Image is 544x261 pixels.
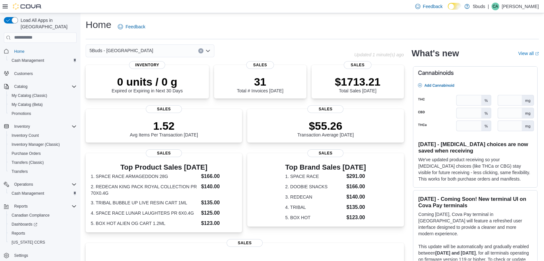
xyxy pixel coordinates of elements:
span: My Catalog (Beta) [9,101,77,108]
dt: 4. TRIBAL [285,204,344,210]
span: Washington CCRS [9,238,77,246]
a: Purchase Orders [9,150,43,157]
span: Sales [344,61,371,69]
span: Inventory Count [9,132,77,139]
span: Customers [12,70,77,78]
span: 5Buds - [GEOGRAPHIC_DATA] [89,47,153,54]
button: [US_STATE] CCRS [6,238,79,247]
button: Catalog [1,82,79,91]
p: [PERSON_NAME] [502,3,539,10]
p: $1713.21 [335,75,380,88]
a: Cash Management [9,190,47,197]
button: Customers [1,69,79,78]
dt: 5. BOX HOT ALIEN OG CART 1.2ML [91,220,199,227]
span: Promotions [12,111,31,116]
span: Customers [14,71,33,76]
span: Transfers [12,169,28,174]
button: Open list of options [205,48,211,53]
div: Avg Items Per Transaction [DATE] [130,119,198,137]
a: My Catalog (Classic) [9,92,50,99]
a: Inventory Manager (Classic) [9,141,62,148]
a: Cash Management [9,57,47,64]
p: 5buds [473,3,485,10]
span: Canadian Compliance [9,211,77,219]
h2: What's new [412,48,459,59]
a: Transfers [9,168,30,175]
span: Inventory [14,124,30,129]
span: Sales [146,105,182,113]
p: $55.26 [297,119,354,132]
span: Canadian Compliance [12,213,50,218]
span: My Catalog (Classic) [12,93,47,98]
dd: $166.00 [201,172,237,180]
h3: Top Product Sales [DATE] [91,163,237,171]
span: Operations [14,182,33,187]
svg: External link [535,52,539,56]
button: Operations [1,180,79,189]
button: Inventory Count [6,131,79,140]
button: Purchase Orders [6,149,79,158]
dt: 1. SPACE RACE ARMAGEDDON 28G [91,173,199,180]
span: Inventory Manager (Classic) [12,142,60,147]
dd: $125.00 [201,209,237,217]
p: 1.52 [130,119,198,132]
span: Inventory Manager (Classic) [9,141,77,148]
button: Inventory Manager (Classic) [6,140,79,149]
span: Reports [12,202,77,210]
span: Transfers [9,168,77,175]
dt: 5. BOX HOT [285,214,344,221]
dd: $135.00 [346,203,366,211]
span: Home [14,49,24,54]
h3: [DATE] - [MEDICAL_DATA] choices are now saved when receiving [418,141,532,154]
dt: 3. TRIBAL BUBBLE UP LIVE RESIN CART 1ML [91,200,199,206]
span: Reports [12,231,25,236]
button: Transfers [6,167,79,176]
a: Transfers (Classic) [9,159,46,166]
span: Inventory Count [12,133,39,138]
div: Transaction Average [DATE] [297,119,354,137]
strong: [DATE] and [DATE] [436,250,476,256]
span: My Catalog (Beta) [12,102,43,107]
p: 0 units / 0 g [112,75,183,88]
span: Dashboards [9,220,77,228]
a: Dashboards [6,220,79,229]
dt: 1. SPACE RACE [285,173,344,180]
button: Cash Management [6,56,79,65]
span: My Catalog (Classic) [9,92,77,99]
dd: $291.00 [346,172,366,180]
button: Inventory [12,123,33,130]
a: Feedback [115,20,148,33]
p: Updated 1 minute(s) ago [354,52,404,57]
span: Reports [14,204,28,209]
span: Sales [246,61,274,69]
div: Total Sales [DATE] [335,75,380,93]
span: Sales [307,105,343,113]
p: We've updated product receiving so your [MEDICAL_DATA] choices (like THCa or CBG) stay visible fo... [418,156,532,182]
dd: $166.00 [346,183,366,191]
a: Promotions [9,110,34,117]
span: Feedback [126,23,145,30]
span: Cash Management [9,57,77,64]
span: Dashboards [12,222,37,227]
h3: Top Brand Sales [DATE] [285,163,366,171]
a: Home [12,48,27,55]
dt: 2. DOOBIE SNACKS [285,183,344,190]
span: Purchase Orders [9,150,77,157]
a: [US_STATE] CCRS [9,238,48,246]
span: Feedback [423,3,443,10]
span: Sales [146,149,182,157]
button: Inventory [1,122,79,131]
div: Catherine Antonichuk [492,3,499,10]
dd: $140.00 [201,183,237,191]
button: Operations [12,181,36,188]
button: Promotions [6,109,79,118]
button: Cash Management [6,189,79,198]
button: Canadian Compliance [6,211,79,220]
span: Home [12,47,77,55]
span: CA [493,3,498,10]
button: Home [1,47,79,56]
span: Cash Management [12,58,44,63]
a: Dashboards [9,220,40,228]
span: Inventory [12,123,77,130]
